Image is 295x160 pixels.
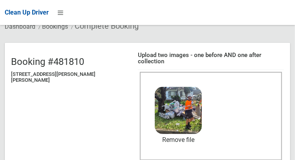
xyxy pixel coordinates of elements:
[155,134,202,146] a: Remove file
[11,72,130,83] h5: [STREET_ADDRESS][PERSON_NAME][PERSON_NAME]
[5,7,49,18] a: Clean Up Driver
[138,52,284,65] h4: Upload two images - one before AND one after collection
[11,57,130,67] h2: Booking #481810
[5,23,35,30] a: Dashboard
[69,19,139,33] li: Complete Booking
[42,23,68,30] a: Bookings
[5,9,49,16] span: Clean Up Driver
